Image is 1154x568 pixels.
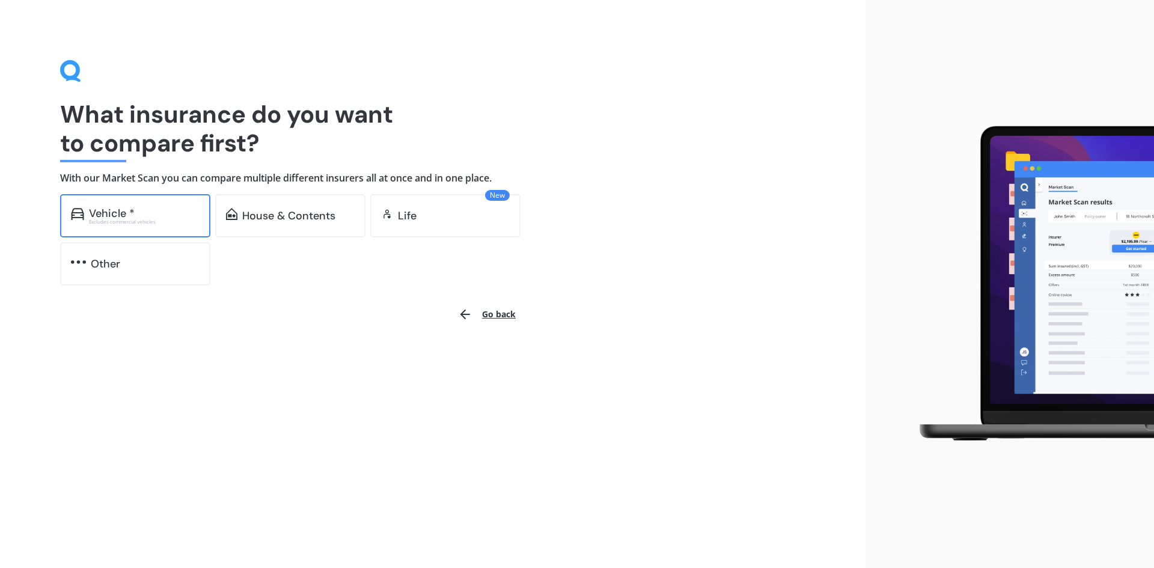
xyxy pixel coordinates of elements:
[902,119,1154,450] img: laptop.webp
[226,208,237,220] img: home-and-contents.b802091223b8502ef2dd.svg
[60,172,805,185] h4: With our Market Scan you can compare multiple different insurers all at once and in one place.
[71,208,84,220] img: car.f15378c7a67c060ca3f3.svg
[242,210,335,222] div: House & Contents
[485,190,510,201] span: New
[398,210,417,222] div: Life
[381,208,393,220] img: life.f720d6a2d7cdcd3ad642.svg
[60,100,805,157] h1: What insurance do you want to compare first?
[89,219,200,224] div: Excludes commercial vehicles
[91,258,120,270] div: Other
[451,300,523,329] button: Go back
[71,256,86,268] img: other.81dba5aafe580aa69f38.svg
[89,207,135,219] div: Vehicle *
